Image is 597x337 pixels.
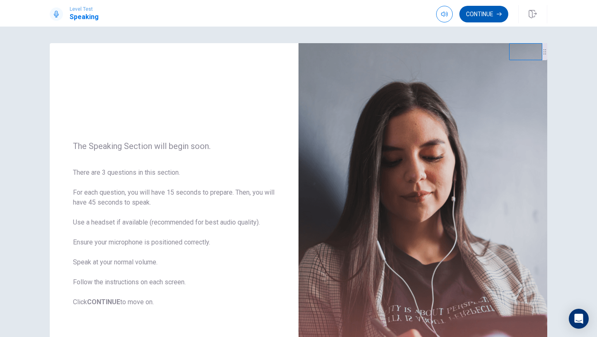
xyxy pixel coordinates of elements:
span: The Speaking Section will begin soon. [73,141,275,151]
span: There are 3 questions in this section. For each question, you will have 15 seconds to prepare. Th... [73,168,275,307]
b: CONTINUE [87,298,120,306]
h1: Speaking [70,12,99,22]
span: Level Test [70,6,99,12]
div: Open Intercom Messenger [569,309,589,329]
button: Continue [459,6,508,22]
